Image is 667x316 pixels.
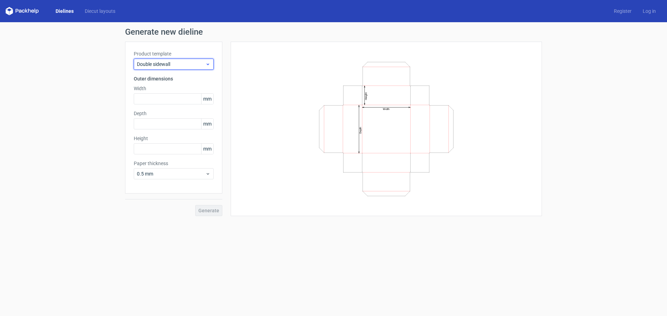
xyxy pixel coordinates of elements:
[637,8,661,15] a: Log in
[383,108,389,111] text: Width
[125,28,542,36] h1: Generate new dieline
[134,75,214,82] h3: Outer dimensions
[137,61,205,68] span: Double sidewall
[201,94,213,104] span: mm
[79,8,121,15] a: Diecut layouts
[359,127,362,133] text: Depth
[134,50,214,57] label: Product template
[608,8,637,15] a: Register
[364,92,368,100] text: Height
[50,8,79,15] a: Dielines
[134,135,214,142] label: Height
[137,170,205,177] span: 0.5 mm
[201,119,213,129] span: mm
[201,144,213,154] span: mm
[134,110,214,117] label: Depth
[134,160,214,167] label: Paper thickness
[134,85,214,92] label: Width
